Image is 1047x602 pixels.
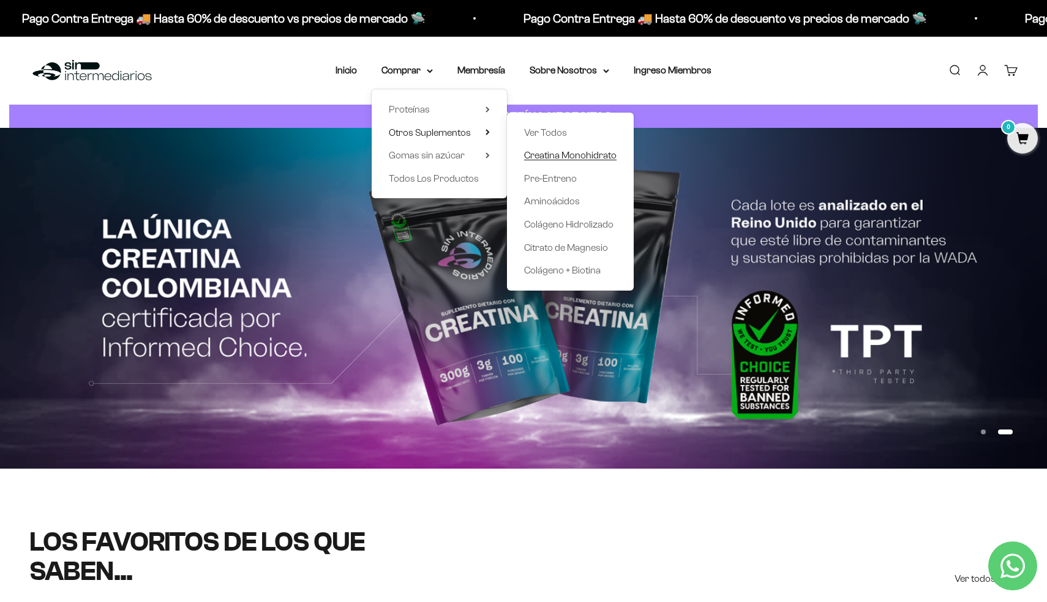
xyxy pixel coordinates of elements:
a: 0 [1007,133,1038,146]
p: Pago Contra Entrega 🚚 Hasta 60% de descuento vs precios de mercado 🛸 [15,9,419,28]
summary: Gomas sin azúcar [389,147,490,163]
summary: Sobre Nosotros [530,62,609,78]
summary: Comprar [381,62,433,78]
span: Ver todos [955,571,996,587]
span: Aminoácidos [524,196,580,206]
span: Colágeno + Biotina [524,265,601,275]
a: Membresía [457,65,505,75]
a: Todos Los Productos [389,171,490,187]
a: Ver todos [955,571,1018,587]
span: Pre-Entreno [524,173,577,184]
mark: 0 [1001,120,1016,135]
a: Pre-Entreno [524,171,617,187]
a: Ver Todos [524,125,617,141]
span: Todos Los Productos [389,173,479,184]
a: Citrato de Magnesio [524,240,617,256]
summary: Proteínas [389,102,490,117]
a: Aminoácidos [524,193,617,209]
span: Gomas sin azúcar [389,150,465,160]
a: CUANTA PROTEÍNA NECESITAS [9,105,1038,128]
a: Creatina Monohidrato [524,147,617,163]
a: Colágeno + Biotina [524,262,617,278]
a: Colágeno Hidrolizado [524,217,617,232]
span: Colágeno Hidrolizado [524,219,614,229]
span: Proteínas [389,104,430,114]
a: Ingreso Miembros [634,65,711,75]
span: Ver Todos [524,127,567,138]
a: Inicio [336,65,357,75]
split-lines: LOS FAVORITOS DE LOS QUE SABEN... [29,527,365,586]
span: Otros Suplementos [389,127,471,138]
span: Citrato de Magnesio [524,242,608,253]
p: Pago Contra Entrega 🚚 Hasta 60% de descuento vs precios de mercado 🛸 [517,9,920,28]
span: Creatina Monohidrato [524,150,617,160]
summary: Otros Suplementos [389,125,490,141]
